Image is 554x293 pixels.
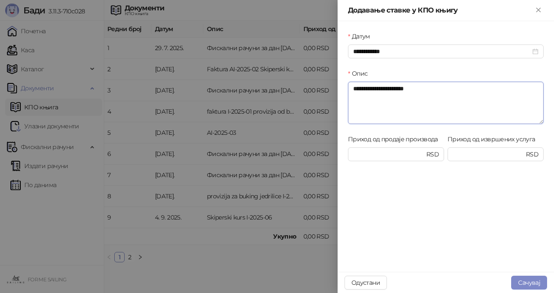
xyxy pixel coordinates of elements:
[348,134,443,144] label: Приход од продаје производа
[448,134,541,144] label: Приход од извршених услуга
[353,47,531,56] input: Датум
[426,150,439,159] span: RSD
[353,150,425,159] input: Приход од продаје производа
[348,69,373,78] label: Опис
[345,276,387,290] button: Одустани
[348,32,375,41] label: Датум
[533,5,544,16] button: Close
[348,5,533,16] div: Додавање ставке у КПО књигу
[511,276,547,290] button: Сачувај
[453,150,524,159] input: Приход од извршених услуга
[348,82,544,124] textarea: Опис
[526,150,538,159] span: RSD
